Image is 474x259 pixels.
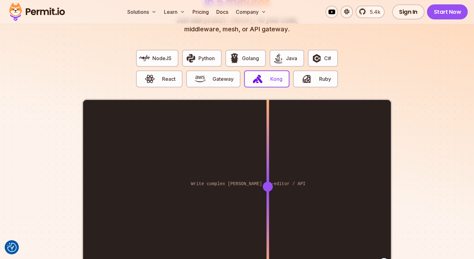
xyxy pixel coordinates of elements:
img: React [145,74,155,84]
code: Write complex [PERSON_NAME] code :( [187,176,287,192]
img: Python [186,53,196,64]
button: Consent Preferences [7,243,17,252]
span: Kong [270,75,282,83]
img: NodeJS [140,53,150,64]
button: Solutions [125,6,159,18]
img: Ruby [301,74,312,84]
span: Golang [242,54,259,62]
span: Java [286,54,297,62]
a: 5.4k [355,6,385,18]
img: Revisit consent button [7,243,17,252]
span: C# [324,54,331,62]
img: Golang [229,53,240,64]
img: C# [311,53,322,64]
a: Sign In [392,4,424,19]
button: Learn [161,6,187,18]
span: 5.4k [366,8,380,16]
a: Pricing [190,6,211,18]
button: Company [233,6,269,18]
img: Permit logo [6,1,68,23]
span: Gateway [213,75,234,83]
img: Java [273,53,284,64]
p: Just add to your code, middleware, mesh, or API gateway. [169,16,305,34]
a: Docs [214,6,231,18]
img: Kong [252,74,263,84]
span: NodeJS [152,54,171,62]
span: Ruby [319,75,331,83]
a: Start Now [427,4,468,19]
img: Gateway [195,74,205,84]
span: Python [198,54,215,62]
span: React [162,75,176,83]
